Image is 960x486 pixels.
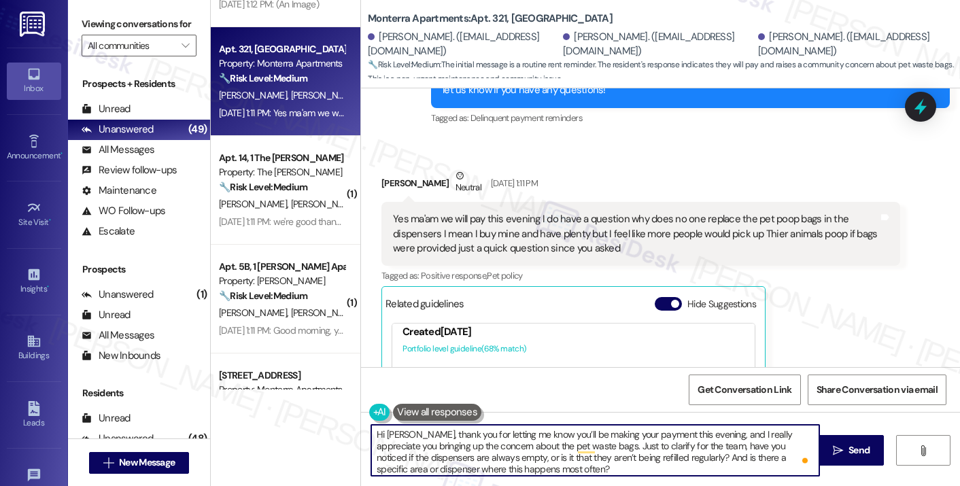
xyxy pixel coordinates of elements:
[368,30,560,59] div: [PERSON_NAME]. ([EMAIL_ADDRESS][DOMAIN_NAME])
[402,325,744,339] div: Created [DATE]
[817,383,938,397] span: Share Conversation via email
[82,411,131,426] div: Unread
[291,198,363,210] span: [PERSON_NAME]
[453,169,484,197] div: Neutral
[219,215,490,228] div: [DATE] 1:11 PM: we're good thank you! and thank you for the reminder :)
[833,445,843,456] i: 
[219,151,345,165] div: Apt. 14, 1 The [PERSON_NAME]
[808,375,946,405] button: Share Conversation via email
[61,149,63,158] span: •
[219,42,345,56] div: Apt. 321, [GEOGRAPHIC_DATA]
[402,342,744,356] div: Portfolio level guideline ( 68 % match)
[219,368,345,383] div: [STREET_ADDRESS]
[7,63,61,99] a: Inbox
[368,59,440,70] strong: 🔧 Risk Level: Medium
[82,163,177,177] div: Review follow-ups
[393,212,878,256] div: Yes ma'am we will pay this evening I do have a question why does no one replace the pet poop bags...
[7,397,61,434] a: Leads
[487,176,538,190] div: [DATE] 1:11 PM
[219,165,345,179] div: Property: The [PERSON_NAME]
[82,308,131,322] div: Unread
[219,56,345,71] div: Property: Monterra Apartments
[88,35,175,56] input: All communities
[82,102,131,116] div: Unread
[185,428,210,449] div: (48)
[563,30,755,59] div: [PERSON_NAME]. ([EMAIL_ADDRESS][DOMAIN_NAME])
[487,270,523,281] span: Pet policy
[219,72,307,84] strong: 🔧 Risk Level: Medium
[219,181,307,193] strong: 🔧 Risk Level: Medium
[82,122,154,137] div: Unanswered
[371,425,819,476] textarea: To enrich screen reader interactions, please activate Accessibility in Grammarly extension settings
[103,457,114,468] i: 
[82,143,154,157] div: All Messages
[7,196,61,233] a: Site Visit •
[49,215,51,225] span: •
[219,89,291,101] span: [PERSON_NAME]
[82,224,135,239] div: Escalate
[68,77,210,91] div: Prospects + Residents
[291,307,359,319] span: [PERSON_NAME]
[193,284,210,305] div: (1)
[819,435,885,466] button: Send
[82,204,165,218] div: WO Follow-ups
[20,12,48,37] img: ResiDesk Logo
[421,270,487,281] span: Positive response ,
[7,330,61,366] a: Buildings
[219,324,564,336] div: [DATE] 1:11 PM: Good morning, yes I saw that. I submitted a payment this morning. Thanks
[47,282,49,292] span: •
[689,375,800,405] button: Get Conversation Link
[182,40,189,51] i: 
[82,349,160,363] div: New Inbounds
[381,266,900,285] div: Tagged as:
[687,297,756,311] label: Hide Suggestions
[470,112,583,124] span: Delinquent payment reminders
[82,14,196,35] label: Viewing conversations for
[82,288,154,302] div: Unanswered
[918,445,928,456] i: 
[82,184,156,198] div: Maintenance
[219,290,307,302] strong: 🔧 Risk Level: Medium
[219,383,345,397] div: Property: Monterra Apartments
[368,12,613,26] b: Monterra Apartments: Apt. 321, [GEOGRAPHIC_DATA]
[68,262,210,277] div: Prospects
[82,432,154,446] div: Unanswered
[219,198,291,210] span: [PERSON_NAME]
[758,30,950,59] div: [PERSON_NAME]. ([EMAIL_ADDRESS][DOMAIN_NAME])
[698,383,791,397] span: Get Conversation Link
[185,119,210,140] div: (49)
[82,328,154,343] div: All Messages
[219,260,345,274] div: Apt. 5B, 1 [PERSON_NAME] Apartments
[431,108,950,128] div: Tagged as:
[848,443,870,457] span: Send
[219,307,291,319] span: [PERSON_NAME]
[381,169,900,202] div: [PERSON_NAME]
[7,263,61,300] a: Insights •
[368,58,960,87] span: : The initial message is a routine rent reminder. The resident's response indicates they will pay...
[89,452,190,474] button: New Message
[68,386,210,400] div: Residents
[291,89,363,101] span: [PERSON_NAME]
[219,274,345,288] div: Property: [PERSON_NAME]
[119,455,175,470] span: New Message
[385,297,464,317] div: Related guidelines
